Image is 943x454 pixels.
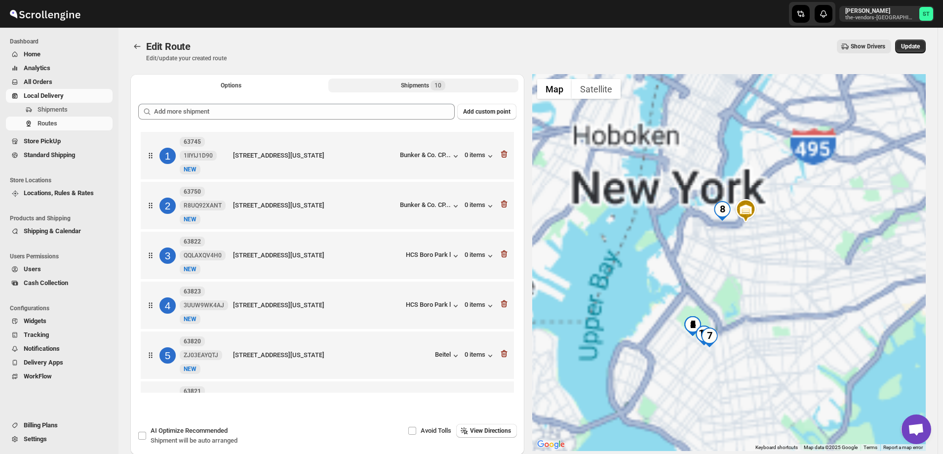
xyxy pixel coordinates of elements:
[184,366,196,372] span: NEW
[6,61,113,75] button: Analytics
[24,265,41,273] span: Users
[537,79,572,99] button: Show street map
[883,445,923,450] a: Report a map error
[233,201,396,210] div: [STREET_ADDRESS][US_STATE]
[10,38,114,45] span: Dashboard
[24,421,58,429] span: Billing Plans
[233,350,431,360] div: [STREET_ADDRESS][US_STATE]
[434,82,441,89] span: 10
[159,198,176,214] div: 2
[6,47,113,61] button: Home
[141,331,514,379] div: 563820ZJ03EAYQTJNewNEW[STREET_ADDRESS][US_STATE]Beitel0 items
[535,438,567,451] a: Open this area in Google Maps (opens a new window)
[184,301,224,309] span: 3UUW9WK4AJ
[6,328,113,342] button: Tracking
[24,331,49,338] span: Tracking
[400,201,451,208] div: Bunker & Co. CP...
[851,42,885,50] span: Show Drivers
[24,279,68,287] span: Cash Collection
[146,54,227,62] p: Edit/update your created route
[24,227,81,235] span: Shipping & Calendar
[130,96,524,397] div: Selected Shipments
[572,79,621,99] button: Show satellite imagery
[184,251,222,259] span: QQLAXQV4H0
[38,120,57,127] span: Routes
[24,50,40,58] span: Home
[839,6,934,22] button: User menu
[184,138,201,145] b: 63745
[406,251,461,261] button: HCS Boro Park l
[837,40,891,53] button: Show Drivers
[421,427,451,434] span: Avoid Tolls
[712,201,732,221] div: 8
[328,79,518,92] button: Selected Shipments
[159,248,176,264] div: 3
[159,148,176,164] div: 1
[24,345,60,352] span: Notifications
[8,1,82,26] img: ScrollEngine
[10,252,114,260] span: Users Permissions
[6,262,113,276] button: Users
[10,214,114,222] span: Products and Shipping
[184,266,196,273] span: NEW
[151,427,228,434] span: AI Optimize
[465,151,495,161] div: 0 items
[406,301,461,311] button: HCS Boro Park l
[902,414,931,444] a: Open chat
[233,300,402,310] div: [STREET_ADDRESS][US_STATE]
[24,137,61,145] span: Store PickUp
[184,338,201,345] b: 63820
[400,151,451,159] div: Bunker & Co. CP...
[159,297,176,314] div: 4
[465,201,495,211] div: 0 items
[24,317,46,325] span: Widgets
[435,351,461,361] button: Beitel
[845,7,915,15] p: [PERSON_NAME]
[24,151,75,159] span: Standard Shipping
[6,356,113,370] button: Delivery Apps
[864,445,877,450] a: Terms (opens in new tab)
[700,328,719,347] div: 7
[154,104,455,120] input: Add more shipment
[6,117,113,130] button: Routes
[233,250,402,260] div: [STREET_ADDRESS][US_STATE]
[6,432,113,446] button: Settings
[130,40,144,53] button: Routes
[6,342,113,356] button: Notifications
[184,216,196,223] span: NEW
[895,40,926,53] button: Update
[755,444,798,451] button: Keyboard shortcuts
[465,251,495,261] div: 0 items
[221,82,241,89] span: Options
[463,108,511,116] span: Add custom point
[141,232,514,279] div: 363822QQLAXQV4H0NewNEW[STREET_ADDRESS][US_STATE]HCS Boro Park l0 items
[6,224,113,238] button: Shipping & Calendar
[470,427,511,435] span: View Directions
[6,276,113,290] button: Cash Collection
[400,151,461,161] button: Bunker & Co. CP...
[465,301,495,311] button: 0 items
[6,75,113,89] button: All Orders
[151,437,237,444] span: Shipment will be auto arranged
[465,351,495,361] div: 0 items
[141,132,514,179] div: 1637451IIYIJ1D90NewNEW[STREET_ADDRESS][US_STATE]Bunker & Co. CP...0 items
[184,388,201,395] b: 63821
[184,188,201,195] b: 63750
[6,186,113,200] button: Locations, Rules & Rates
[400,201,461,211] button: Bunker & Co. CP...
[535,438,567,451] img: Google
[38,106,68,113] span: Shipments
[184,238,201,245] b: 63822
[6,103,113,117] button: Shipments
[10,304,114,312] span: Configurations
[6,418,113,432] button: Billing Plans
[923,11,930,17] text: ST
[24,359,63,366] span: Delivery Apps
[683,316,703,336] div: 6
[185,427,228,434] span: Recommended
[184,166,196,173] span: NEW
